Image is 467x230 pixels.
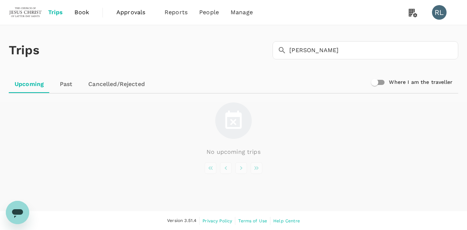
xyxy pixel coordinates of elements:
span: Trips [48,8,63,17]
span: People [199,8,219,17]
span: Version 3.51.4 [167,217,196,225]
a: Cancelled/Rejected [82,75,151,93]
a: Upcoming [9,75,50,93]
p: No upcoming trips [207,148,260,156]
span: Book [74,8,89,17]
a: Help Centre [273,217,300,225]
iframe: Button to launch messaging window [6,201,29,224]
input: Search by travellers, trips, or destination, label, team [289,41,458,59]
img: The Malaysian Church of Jesus Christ of Latter-day Saints [9,4,42,20]
h1: Trips [9,25,39,75]
div: RL [432,5,447,20]
span: Help Centre [273,218,300,223]
a: Privacy Policy [202,217,232,225]
a: Past [50,75,82,93]
span: Reports [165,8,188,17]
span: Approvals [116,8,153,17]
span: Manage [231,8,253,17]
h6: Where I am the traveller [389,78,452,86]
a: Terms of Use [238,217,267,225]
span: Privacy Policy [202,218,232,223]
nav: pagination navigation [203,162,264,174]
span: Terms of Use [238,218,267,223]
